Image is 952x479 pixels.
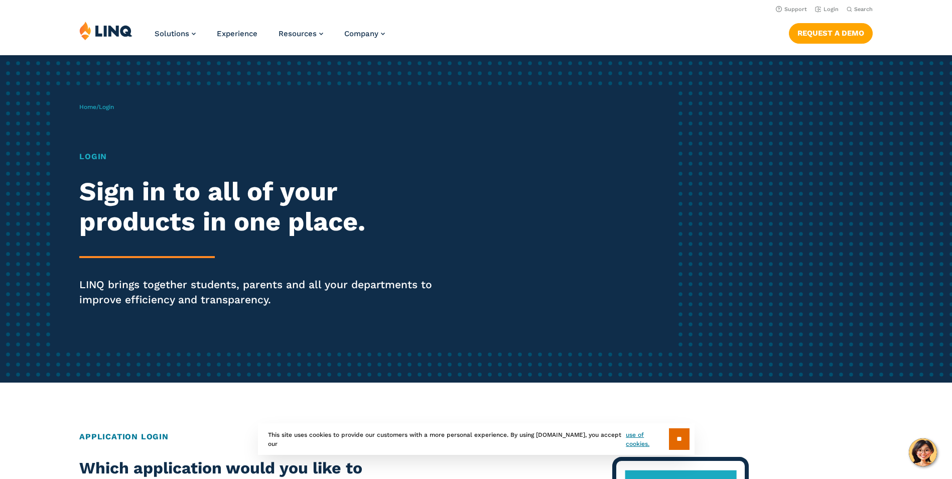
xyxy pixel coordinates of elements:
a: Resources [279,29,323,38]
span: Company [344,29,378,38]
h1: Login [79,151,446,163]
a: Home [79,103,96,110]
a: Support [776,6,807,13]
a: Company [344,29,385,38]
span: Login [99,103,114,110]
span: / [79,103,114,110]
span: Solutions [155,29,189,38]
h2: Sign in to all of your products in one place. [79,177,446,237]
span: Resources [279,29,317,38]
a: Request a Demo [789,23,873,43]
nav: Button Navigation [789,21,873,43]
p: LINQ brings together students, parents and all your departments to improve efficiency and transpa... [79,277,446,307]
nav: Primary Navigation [155,21,385,54]
a: Login [815,6,839,13]
img: LINQ | K‑12 Software [79,21,132,40]
a: Experience [217,29,257,38]
div: This site uses cookies to provide our customers with a more personal experience. By using [DOMAIN... [258,423,695,455]
a: Solutions [155,29,196,38]
button: Hello, have a question? Let’s chat. [909,438,937,466]
h2: Application Login [79,431,873,443]
a: use of cookies. [626,430,668,448]
button: Open Search Bar [847,6,873,13]
span: Search [854,6,873,13]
